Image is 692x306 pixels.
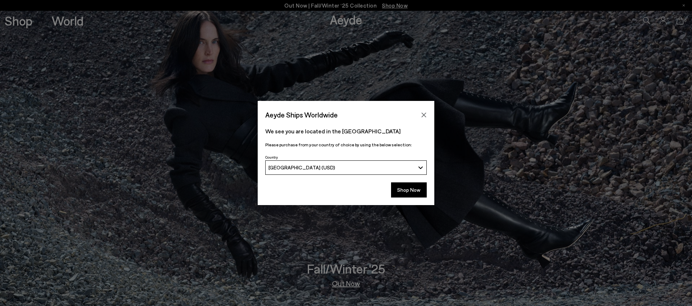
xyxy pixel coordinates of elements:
span: Country [265,155,278,159]
p: We see you are located in the [GEOGRAPHIC_DATA] [265,127,427,136]
button: Shop Now [391,182,427,198]
p: Please purchase from your country of choice by using the below selection: [265,141,427,148]
span: Aeyde Ships Worldwide [265,108,338,121]
button: Close [418,110,429,120]
span: [GEOGRAPHIC_DATA] (USD) [269,164,335,170]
